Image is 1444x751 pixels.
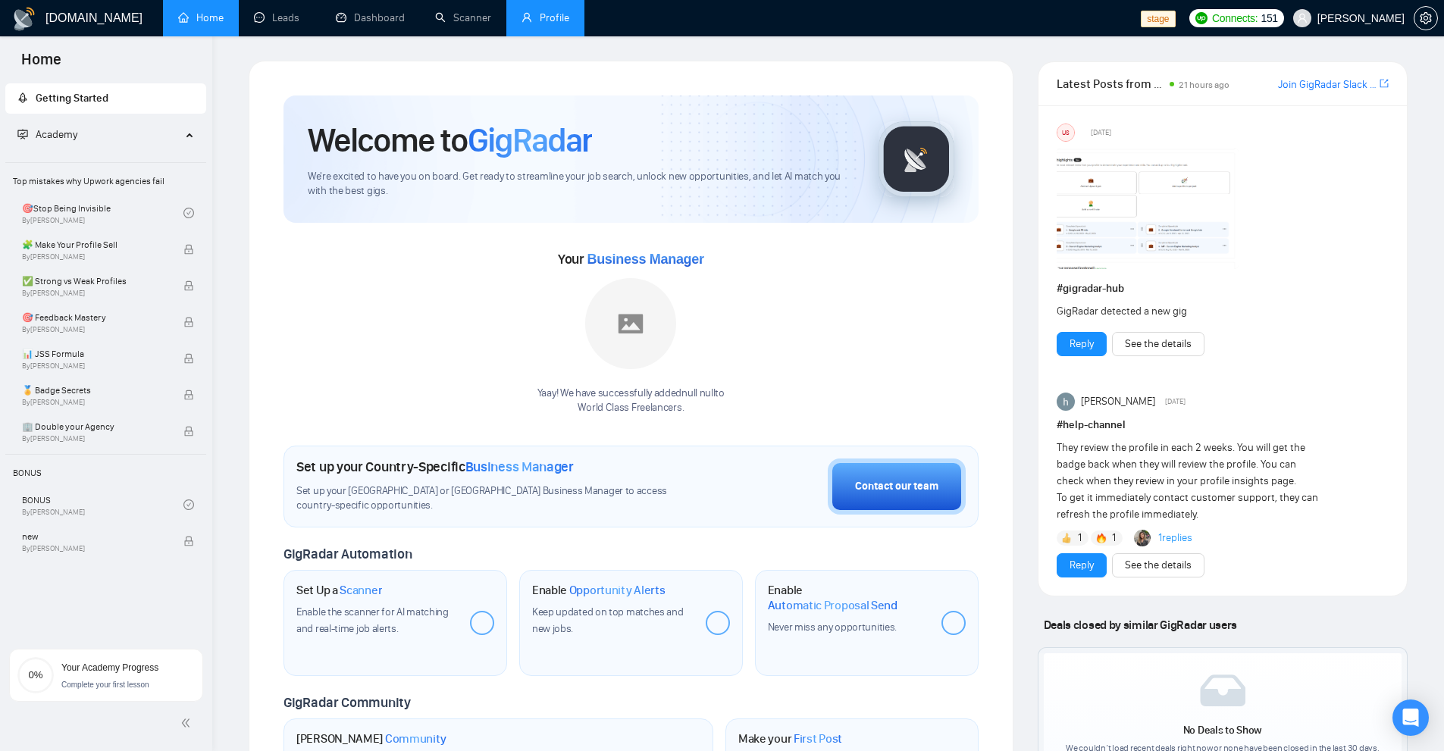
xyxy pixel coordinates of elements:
[828,458,966,515] button: Contact our team
[1057,124,1074,141] div: US
[1057,553,1107,577] button: Reply
[522,11,569,24] a: userProfile
[22,325,168,334] span: By [PERSON_NAME]
[308,120,592,161] h1: Welcome to
[1261,10,1277,27] span: 151
[1112,332,1204,356] button: See the details
[465,458,574,475] span: Business Manager
[22,196,183,230] a: 🎯Stop Being InvisibleBy[PERSON_NAME]
[183,499,194,510] span: check-circle
[22,252,168,261] span: By [PERSON_NAME]
[296,605,449,635] span: Enable the scanner for AI matching and real-time job alerts.
[22,361,168,371] span: By [PERSON_NAME]
[22,310,168,325] span: 🎯 Feedback Mastery
[1096,533,1107,543] img: 🔥
[1212,10,1258,27] span: Connects:
[340,583,382,598] span: Scanner
[283,546,412,562] span: GigRadar Automation
[308,170,854,199] span: We're excited to have you on board. Get ready to streamline your job search, unlock new opportuni...
[183,536,194,546] span: lock
[183,280,194,291] span: lock
[879,121,954,197] img: gigradar-logo.png
[1057,332,1107,356] button: Reply
[7,458,205,488] span: BONUS
[61,681,149,689] span: Complete your first lesson
[1061,533,1072,543] img: 👍
[1091,126,1111,139] span: [DATE]
[587,252,703,267] span: Business Manager
[1297,13,1308,23] span: user
[855,478,938,495] div: Contact our team
[569,583,666,598] span: Opportunity Alerts
[1078,530,1082,546] span: 1
[180,715,196,731] span: double-left
[435,11,491,24] a: searchScanner
[1200,674,1245,706] img: empty-box
[1195,12,1208,24] img: upwork-logo.png
[1057,303,1323,320] div: GigRadar detected a new gig
[17,670,54,680] span: 0%
[36,92,108,105] span: Getting Started
[1112,553,1204,577] button: See the details
[61,662,158,673] span: Your Academy Progress
[183,208,194,218] span: check-circle
[1380,77,1389,91] a: export
[183,426,194,437] span: lock
[537,386,725,415] div: Yaay! We have successfully added null null to
[296,583,382,598] h1: Set Up a
[768,598,897,613] span: Automatic Proposal Send
[9,49,74,80] span: Home
[1392,699,1429,736] div: Open Intercom Messenger
[183,244,194,255] span: lock
[22,544,168,553] span: By [PERSON_NAME]
[296,458,574,475] h1: Set up your Country-Specific
[283,694,411,711] span: GigRadar Community
[1070,336,1094,352] a: Reply
[22,434,168,443] span: By [PERSON_NAME]
[1158,530,1192,546] a: 1replies
[12,7,36,31] img: logo
[1070,557,1094,574] a: Reply
[296,484,698,513] span: Set up your [GEOGRAPHIC_DATA] or [GEOGRAPHIC_DATA] Business Manager to access country-specific op...
[1179,80,1229,90] span: 21 hours ago
[296,731,446,746] h1: [PERSON_NAME]
[1057,148,1239,269] img: F09354QB7SM-image.png
[1414,6,1438,30] button: setting
[738,731,842,746] h1: Make your
[17,92,28,103] span: rocket
[22,529,168,544] span: new
[183,353,194,364] span: lock
[22,398,168,407] span: By [PERSON_NAME]
[1057,74,1165,93] span: Latest Posts from the GigRadar Community
[7,166,205,196] span: Top mistakes why Upwork agencies fail
[183,390,194,400] span: lock
[794,731,842,746] span: First Post
[22,237,168,252] span: 🧩 Make Your Profile Sell
[336,11,405,24] a: dashboardDashboard
[1125,557,1192,574] a: See the details
[178,11,224,24] a: homeHome
[1380,77,1389,89] span: export
[768,583,929,612] h1: Enable
[1141,11,1175,27] span: stage
[468,120,592,161] span: GigRadar
[1081,393,1155,410] span: [PERSON_NAME]
[1134,530,1151,546] img: Korlan
[22,419,168,434] span: 🏢 Double your Agency
[537,401,725,415] p: World Class Freelancers .
[36,128,77,141] span: Academy
[254,11,305,24] a: messageLeads
[1183,724,1262,737] span: No Deals to Show
[17,129,28,139] span: fund-projection-screen
[1057,440,1323,523] div: They review the profile in each 2 weeks. You will get the badge back when they will review the pr...
[5,83,206,114] li: Getting Started
[22,274,168,289] span: ✅ Strong vs Weak Profiles
[1165,395,1186,408] span: [DATE]
[22,488,183,521] a: BONUSBy[PERSON_NAME]
[558,251,704,268] span: Your
[1038,612,1243,638] span: Deals closed by similar GigRadar users
[22,289,168,298] span: By [PERSON_NAME]
[17,128,77,141] span: Academy
[532,605,684,635] span: Keep updated on top matches and new jobs.
[1125,336,1192,352] a: See the details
